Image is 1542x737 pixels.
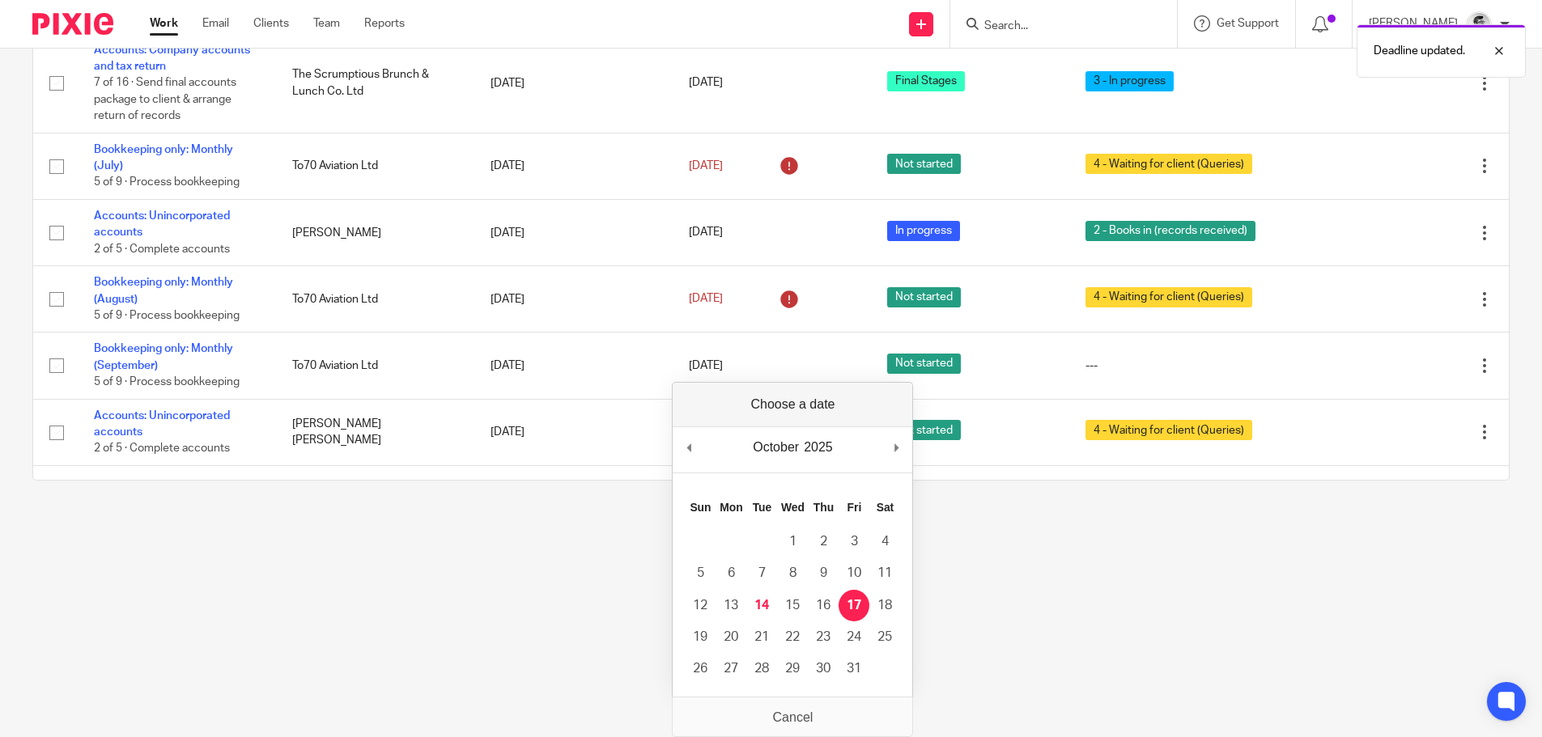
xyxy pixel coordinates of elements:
[869,590,900,621] button: 18
[746,557,777,589] button: 7
[888,435,904,460] button: Next Month
[364,15,405,32] a: Reports
[276,33,474,133] td: The Scrumptious Brunch & Lunch Co. Ltd
[777,557,808,589] button: 8
[253,15,289,32] a: Clients
[313,15,340,32] a: Team
[746,590,777,621] button: 14
[887,221,960,241] span: In progress
[716,557,746,589] button: 6
[276,399,474,465] td: [PERSON_NAME] [PERSON_NAME]
[276,133,474,199] td: To70 Aviation Ltd
[1085,287,1252,307] span: 4 - Waiting for client (Queries)
[720,501,742,514] abbr: Monday
[689,227,723,239] span: [DATE]
[750,435,801,460] div: October
[94,210,230,238] a: Accounts: Unincorporated accounts
[746,653,777,684] button: 28
[32,13,113,35] img: Pixie
[716,621,746,653] button: 20
[276,465,474,523] td: [PERSON_NAME]
[808,526,839,557] button: 2
[689,360,723,371] span: [DATE]
[777,621,808,653] button: 22
[839,590,869,621] button: 17
[808,653,839,684] button: 30
[94,410,230,438] a: Accounts: Unincorporated accounts
[202,15,229,32] a: Email
[1374,43,1465,59] p: Deadline updated.
[716,653,746,684] button: 27
[869,526,900,557] button: 4
[685,590,716,621] button: 12
[801,435,835,460] div: 2025
[474,33,673,133] td: [DATE]
[781,501,805,514] abbr: Wednesday
[808,590,839,621] button: 16
[474,399,673,465] td: [DATE]
[94,376,240,388] span: 5 of 9 · Process bookkeeping
[685,653,716,684] button: 26
[839,557,869,589] button: 10
[685,621,716,653] button: 19
[94,77,236,121] span: 7 of 16 · Send final accounts package to client & arrange return of records
[474,133,673,199] td: [DATE]
[1466,11,1492,37] img: Adam_2025.jpg
[276,200,474,266] td: [PERSON_NAME]
[474,200,673,266] td: [DATE]
[690,501,711,514] abbr: Sunday
[94,44,250,72] a: Accounts: Company accounts and tax return
[1085,358,1294,374] div: ---
[1085,71,1174,91] span: 3 - In progress
[94,343,233,371] a: Bookkeeping only: Monthly (September)
[474,266,673,332] td: [DATE]
[869,621,900,653] button: 25
[94,310,240,321] span: 5 of 9 · Process bookkeeping
[1085,154,1252,174] span: 4 - Waiting for client (Queries)
[474,332,673,399] td: [DATE]
[887,287,961,307] span: Not started
[276,332,474,399] td: To70 Aviation Ltd
[94,244,230,255] span: 2 of 5 · Complete accounts
[1085,420,1252,440] span: 4 - Waiting for client (Queries)
[689,78,723,89] span: [DATE]
[685,557,716,589] button: 5
[847,501,862,514] abbr: Friday
[94,277,233,304] a: Bookkeeping only: Monthly (August)
[887,154,961,174] span: Not started
[94,144,233,172] a: Bookkeeping only: Monthly (July)
[689,294,723,305] span: [DATE]
[887,354,961,374] span: Not started
[808,557,839,589] button: 9
[150,15,178,32] a: Work
[94,177,240,188] span: 5 of 9 · Process bookkeeping
[777,653,808,684] button: 29
[716,590,746,621] button: 13
[839,621,869,653] button: 24
[839,526,869,557] button: 3
[746,621,777,653] button: 21
[681,435,697,460] button: Previous Month
[887,71,965,91] span: Final Stages
[474,465,673,523] td: [DATE]
[689,160,723,172] span: [DATE]
[777,526,808,557] button: 1
[777,590,808,621] button: 15
[839,653,869,684] button: 31
[877,501,894,514] abbr: Saturday
[276,266,474,332] td: To70 Aviation Ltd
[869,557,900,589] button: 11
[887,420,961,440] span: Not started
[1085,221,1255,241] span: 2 - Books in (records received)
[94,443,230,455] span: 2 of 5 · Complete accounts
[813,501,834,514] abbr: Thursday
[808,621,839,653] button: 23
[753,501,772,514] abbr: Tuesday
